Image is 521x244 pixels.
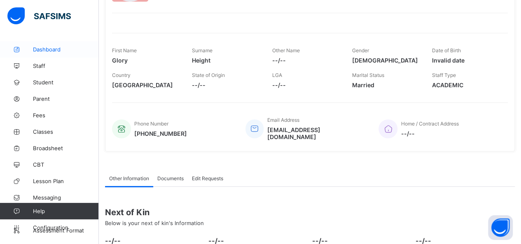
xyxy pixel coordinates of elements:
[192,57,259,64] span: Height
[401,130,458,137] span: --/--
[112,57,180,64] span: Glory
[272,47,299,53] span: Other Name
[352,81,420,88] span: Married
[192,72,225,78] span: State of Origin
[192,81,259,88] span: --/--
[33,208,98,214] span: Help
[352,57,420,64] span: [DEMOGRAPHIC_DATA]
[267,126,366,140] span: [EMAIL_ADDRESS][DOMAIN_NAME]
[192,47,213,53] span: Surname
[272,81,339,88] span: --/--
[112,47,137,53] span: First Name
[33,95,99,102] span: Parent
[432,57,500,64] span: Invalid date
[33,194,99,201] span: Messaging
[401,121,458,127] span: Home / Contract Address
[432,72,456,78] span: Staff Type
[33,145,99,151] span: Broadsheet
[33,112,99,119] span: Fees
[7,7,71,25] img: safsims
[432,47,461,53] span: Date of Birth
[272,72,282,78] span: LGA
[112,81,180,88] span: [GEOGRAPHIC_DATA]
[33,63,99,69] span: Staff
[432,81,500,88] span: ACADEMIC
[105,220,204,226] span: Below is your next of kin's Information
[157,175,184,181] span: Documents
[112,72,131,78] span: Country
[352,72,384,78] span: Marital Status
[352,47,369,53] span: Gender
[192,175,223,181] span: Edit Requests
[488,215,513,240] button: Open asap
[105,207,515,217] span: Next of Kin
[33,46,99,53] span: Dashboard
[33,224,98,231] span: Configuration
[33,161,99,168] span: CBT
[267,117,299,123] span: Email Address
[134,130,187,137] span: [PHONE_NUMBER]
[109,175,149,181] span: Other Information
[134,121,168,127] span: Phone Number
[272,57,339,64] span: --/--
[33,128,99,135] span: Classes
[33,79,99,86] span: Student
[33,178,99,184] span: Lesson Plan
